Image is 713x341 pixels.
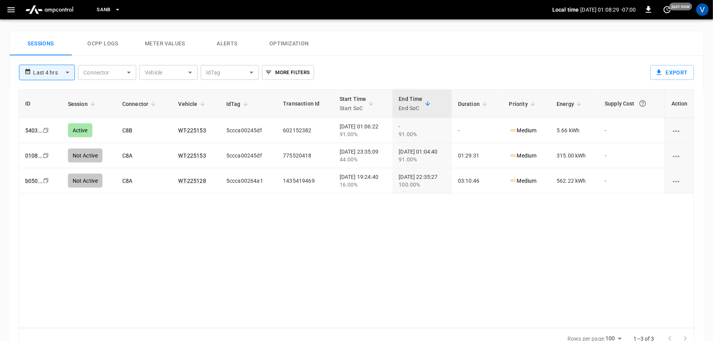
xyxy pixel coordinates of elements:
div: charging session options [671,177,688,185]
td: - [599,143,665,168]
p: End SoC [399,104,422,113]
div: 100.00% [399,181,446,189]
a: 0108... [25,152,43,159]
a: WT-225128 [179,178,206,184]
div: Last 4 hrs [33,65,75,80]
span: SanB [97,5,111,14]
td: 5.66 kWh [550,118,599,143]
div: [DATE] 23:35:09 [340,148,387,163]
button: Sessions [10,31,72,56]
span: Priority [509,99,538,109]
button: Alerts [196,31,258,56]
a: C8A [122,152,132,159]
table: sessions table [19,90,694,194]
div: 91.00% [399,130,446,138]
a: WT-225153 [179,127,206,133]
td: - [452,118,503,143]
button: More Filters [262,65,314,80]
span: just now [670,3,692,10]
span: Connector [122,99,158,109]
span: Start TimeStart SoC [340,94,376,113]
p: Local time [552,6,579,14]
a: C8A [122,178,132,184]
a: WT-225153 [179,152,206,159]
td: 03:10:46 [452,168,503,194]
td: 775520418 [277,143,333,168]
p: [DATE] 01:08:29 -07:00 [581,6,636,14]
div: charging session options [671,126,688,134]
div: Start Time [340,94,366,113]
p: Medium [509,152,537,160]
button: Meter Values [134,31,196,56]
span: Vehicle [179,99,208,109]
div: 44.00% [340,156,387,163]
div: copy [42,126,50,135]
td: 01:29:31 [452,143,503,168]
span: Duration [458,99,490,109]
button: The cost of your charging session based on your supply rates [636,97,650,111]
span: Session [68,99,98,109]
p: Medium [509,126,537,135]
td: - [599,168,665,194]
td: 315.00 kWh [550,143,599,168]
div: 91.00% [399,156,446,163]
div: End Time [399,94,422,113]
div: 16.00% [340,181,387,189]
p: Start SoC [340,104,366,113]
div: [DATE] 22:35:27 [399,173,446,189]
div: Not Active [68,149,103,163]
div: [DATE] 19:24:40 [340,173,387,189]
div: Active [68,123,92,137]
div: copy [42,177,50,185]
button: Optimization [258,31,320,56]
div: Supply Cost [605,97,659,111]
button: Export [651,65,694,80]
div: [DATE] 01:06:22 [340,123,387,138]
button: set refresh interval [661,3,673,16]
td: 5ccca00264a1 [220,168,277,194]
a: b050... [25,178,43,184]
p: Medium [509,177,537,185]
button: SanB [94,2,124,17]
img: ampcontrol.io logo [22,2,76,17]
td: - [599,118,665,143]
td: 602152382 [277,118,333,143]
div: sessions table [19,89,694,328]
div: copy [42,151,50,160]
a: C8B [122,127,132,133]
td: 1435419469 [277,168,333,194]
th: Action [665,90,694,118]
td: 562.22 kWh [550,168,599,194]
th: Transaction Id [277,90,333,118]
span: IdTag [226,99,251,109]
div: profile-icon [696,3,709,16]
div: Not Active [68,174,103,188]
span: End TimeEnd SoC [399,94,432,113]
td: 5ccca00245df [220,118,277,143]
span: Energy [557,99,584,109]
div: 91.00% [340,130,387,138]
a: 5403... [25,127,43,133]
th: ID [19,90,62,118]
td: 5ccca00245df [220,143,277,168]
button: Ocpp logs [72,31,134,56]
div: charging session options [671,152,688,159]
div: [DATE] 01:04:40 [399,148,446,163]
div: - [399,123,446,138]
